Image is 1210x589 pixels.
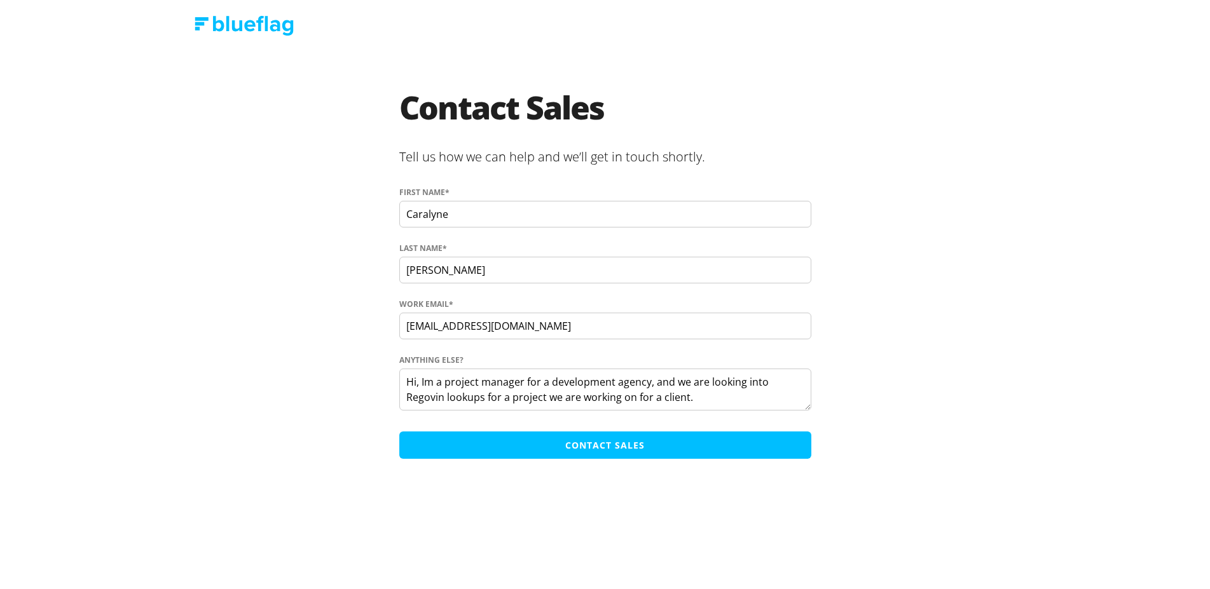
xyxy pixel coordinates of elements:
h2: Tell us how we can help and we’ll get in touch shortly. [399,142,811,174]
span: Anything else? [399,355,464,366]
input: Smith [399,257,811,283]
span: Work Email [399,299,449,310]
input: jane.smith@company.com [399,313,811,339]
span: First name [399,187,445,198]
input: Jane [399,201,811,227]
h1: Contact Sales [399,91,811,142]
textarea: Hi, Im a project manager for a development agency, and we are looking into Regovin lookups for a ... [399,369,811,410]
input: Contact Sales [399,431,811,459]
img: Blue Flag logo [195,16,294,36]
span: Last name [399,243,443,254]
